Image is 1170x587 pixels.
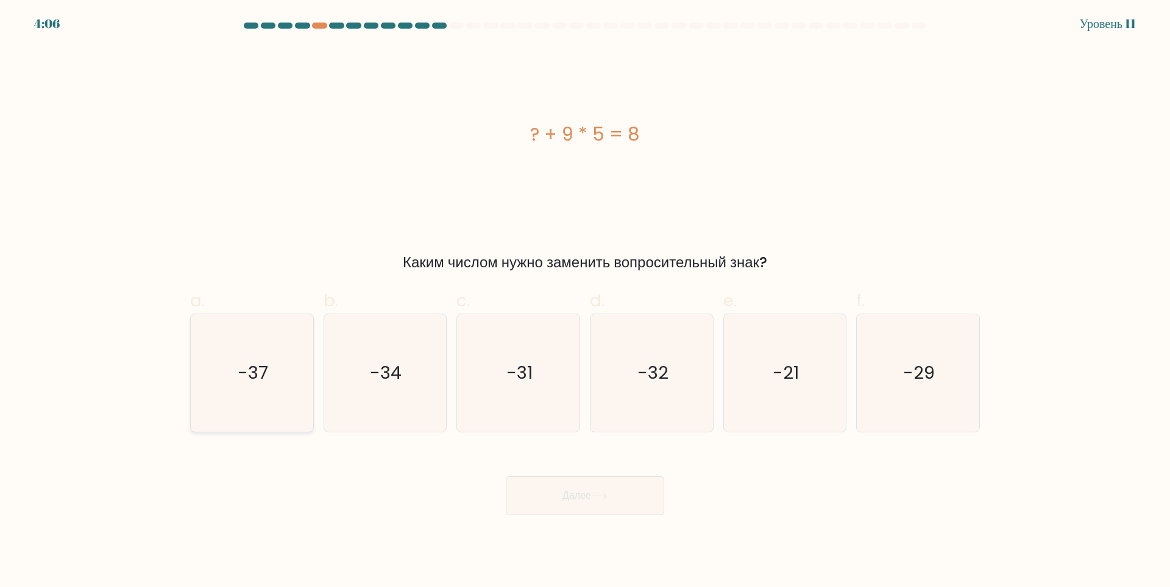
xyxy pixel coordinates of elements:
text: -37 [238,360,268,385]
ya-tr-span: d. [590,289,604,312]
ya-tr-span: f. [856,289,865,312]
ya-tr-span: Уровень 11 [1080,15,1136,32]
text: -21 [773,360,799,385]
ya-tr-span: Далее [562,488,591,502]
div: ? + 9 * 5 = 8 [190,121,980,148]
ya-tr-span: b. [324,289,338,312]
ya-tr-span: c. [456,289,470,312]
ya-tr-span: a. [190,289,205,312]
div: 4:06 [34,15,60,33]
text: -29 [904,360,935,385]
ya-tr-span: e. [723,289,737,312]
text: -32 [637,360,668,385]
text: -31 [506,360,533,385]
text: -34 [370,360,402,385]
ya-tr-span: Каким числом нужно заменить вопросительный знак? [403,252,767,272]
button: Далее [506,476,664,515]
